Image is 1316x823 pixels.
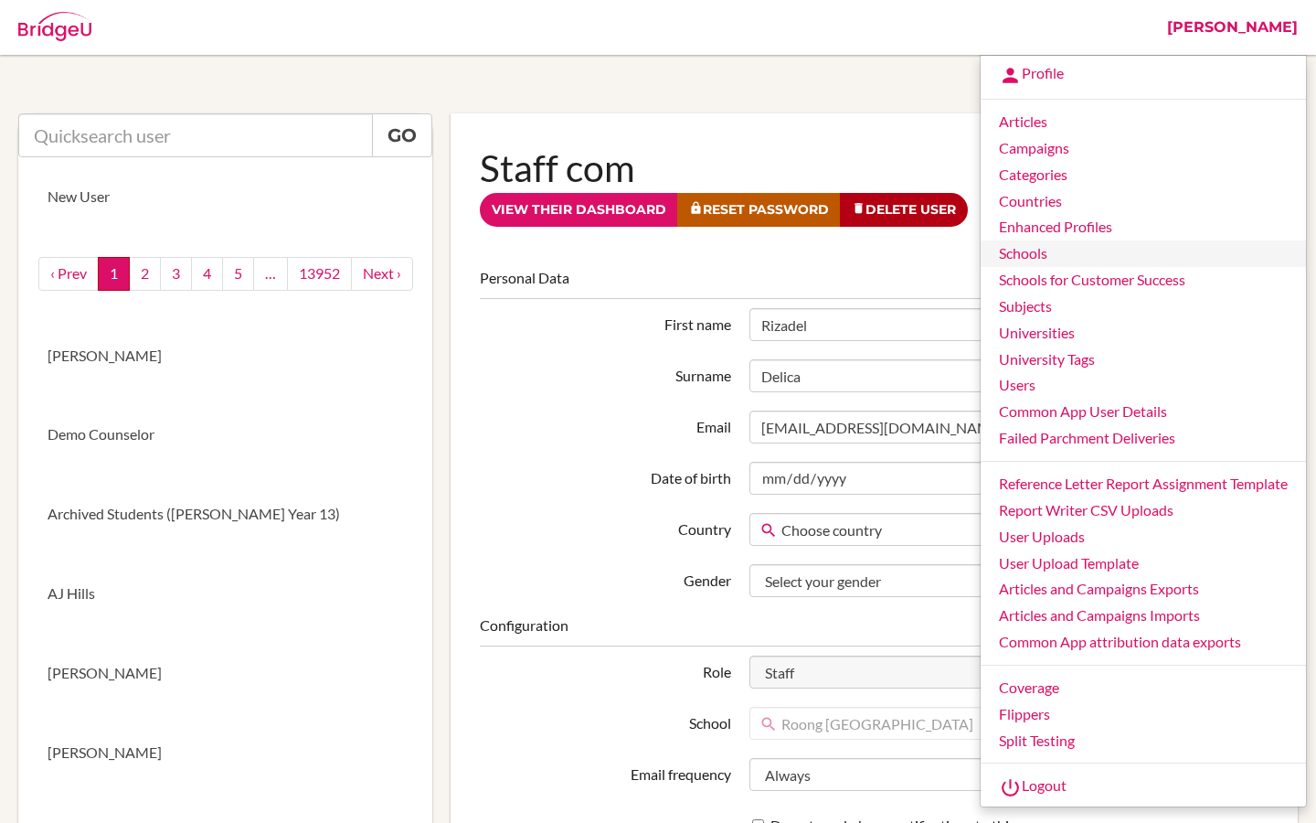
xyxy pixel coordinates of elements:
[981,188,1306,215] a: Countries
[981,550,1306,577] a: User Upload Template
[981,629,1306,656] a: Common App attribution data exports
[18,395,432,475] a: Demo Counselor
[480,143,1268,193] h1: Staff com
[372,113,432,157] a: Go
[471,707,739,734] label: School
[480,193,678,227] a: View their dashboard
[471,513,739,540] label: Country
[18,113,373,157] input: Quicksearch user
[781,514,1244,547] span: Choose country
[981,60,1306,90] a: Profile
[471,656,739,683] label: Role
[781,708,1244,741] span: Roong [GEOGRAPHIC_DATA]
[471,462,739,489] label: Date of birth
[981,320,1306,347] a: Universities
[981,135,1306,162] a: Campaigns
[981,773,1306,802] a: Logout
[18,316,432,396] a: [PERSON_NAME]
[981,214,1306,240] a: Enhanced Profiles
[471,359,739,387] label: Surname
[98,257,130,291] a: 1
[480,268,1268,299] legend: Personal Data
[981,497,1306,524] a: Report Writer CSV Uploads
[471,411,739,438] label: Email
[18,554,432,634] a: AJ Hills
[38,257,99,291] a: ‹ Prev
[980,55,1307,807] ul: [PERSON_NAME]
[191,257,223,291] a: 4
[981,728,1306,754] a: Split Testing
[981,576,1306,603] a: Articles and Campaigns Exports
[471,758,739,786] label: Email frequency
[18,634,432,713] a: [PERSON_NAME]
[18,12,91,41] img: Bridge-U
[981,603,1306,629] a: Articles and Campaigns Imports
[981,294,1306,320] a: Subjects
[287,257,352,291] a: 13952
[981,701,1306,728] a: Flippers
[471,564,739,592] label: Gender
[981,372,1306,399] a: Users
[129,257,161,291] a: 2
[18,157,432,237] a: New User
[981,471,1306,497] a: Reference Letter Report Assignment Template
[222,257,254,291] a: 5
[981,267,1306,294] a: Schools for Customer Success
[160,257,192,291] a: 3
[981,399,1306,425] a: Common App User Details
[18,713,432,793] a: [PERSON_NAME]
[480,615,1268,647] legend: Configuration
[981,675,1306,701] a: Coverage
[981,425,1306,452] a: Failed Parchment Deliveries
[18,475,432,554] a: Archived Students ([PERSON_NAME] Year 13)
[981,162,1306,188] a: Categories
[981,347,1306,373] a: University Tags
[253,257,288,291] a: …
[471,308,739,336] label: First name
[981,109,1306,135] a: Articles
[351,257,413,291] a: next
[840,193,968,227] a: Delete User
[677,193,841,227] a: Reset Password
[981,524,1306,550] a: User Uploads
[981,240,1306,267] a: Schools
